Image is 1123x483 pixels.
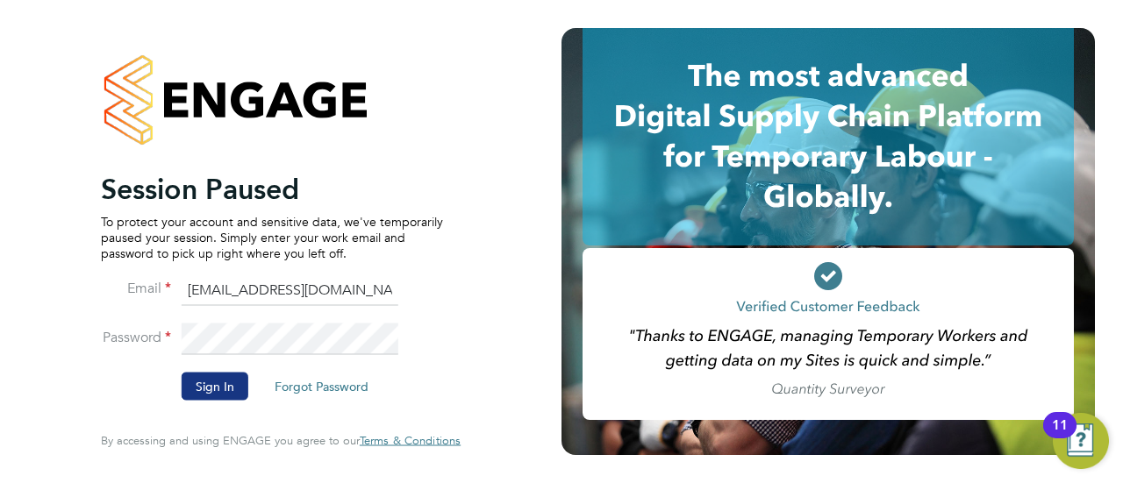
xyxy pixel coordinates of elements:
[1052,425,1068,448] div: 11
[1053,413,1109,469] button: Open Resource Center, 11 new notifications
[101,213,443,261] p: To protect your account and sensitive data, we've temporarily paused your session. Simply enter y...
[182,373,248,401] button: Sign In
[101,280,171,298] label: Email
[360,434,461,448] a: Terms & Conditions
[101,329,171,347] label: Password
[261,373,383,401] button: Forgot Password
[182,274,398,306] input: Enter your work email...
[101,171,443,206] h2: Session Paused
[101,433,461,448] span: By accessing and using ENGAGE you agree to our
[360,433,461,448] span: Terms & Conditions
